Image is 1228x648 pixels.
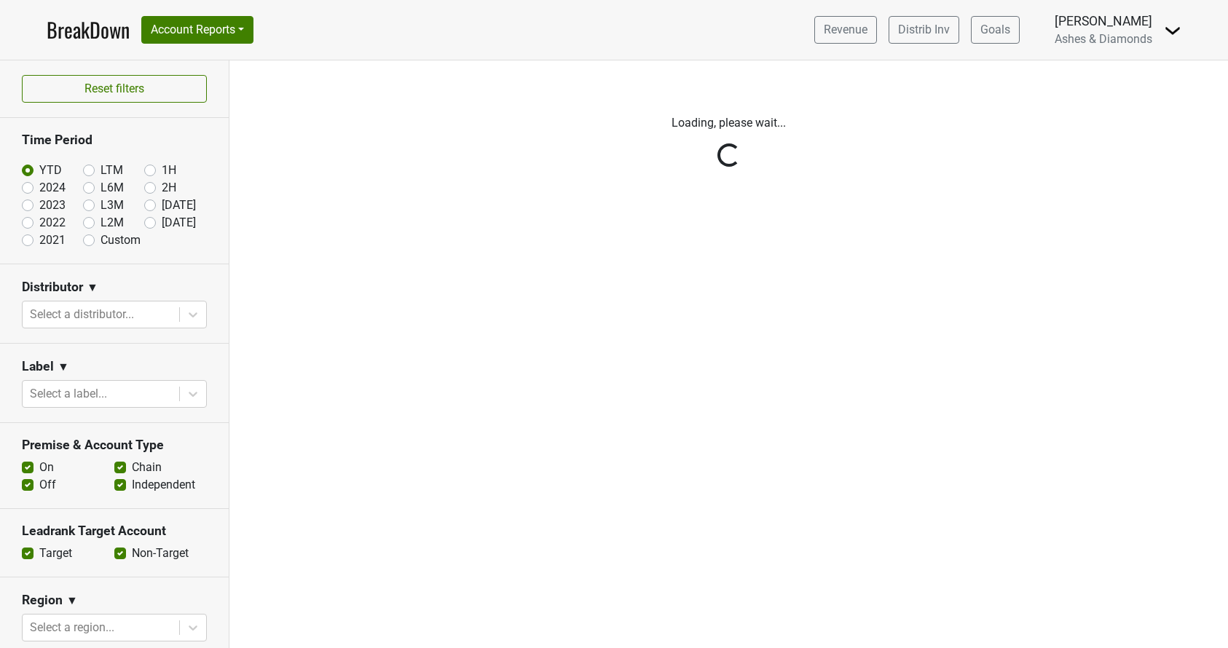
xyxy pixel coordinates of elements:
[47,15,130,45] a: BreakDown
[1055,32,1152,46] span: Ashes & Diamonds
[971,16,1020,44] a: Goals
[814,16,877,44] a: Revenue
[325,114,1133,132] p: Loading, please wait...
[1055,12,1152,31] div: [PERSON_NAME]
[889,16,959,44] a: Distrib Inv
[1164,22,1181,39] img: Dropdown Menu
[141,16,253,44] button: Account Reports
